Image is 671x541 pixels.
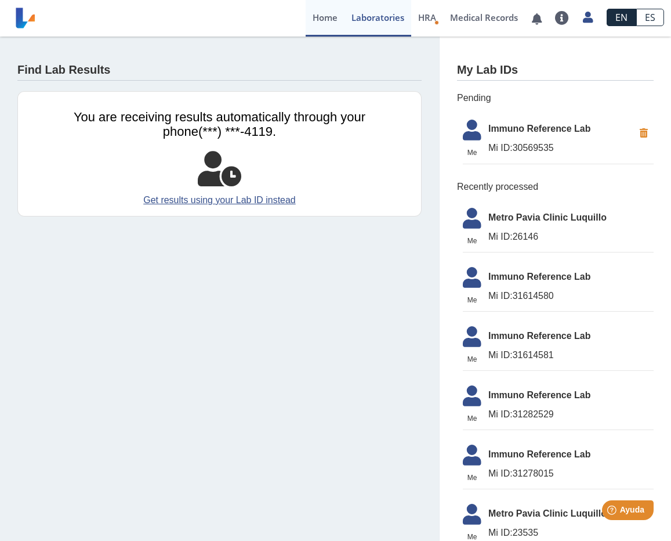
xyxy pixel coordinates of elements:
a: EN [607,9,636,26]
h4: Find Lab Results [17,63,110,77]
span: Pending [457,91,654,105]
span: Immuno Reference Lab [488,448,654,461]
span: Immuno Reference Lab [488,329,654,343]
span: Mi ID: [488,291,513,301]
span: 31282529 [488,407,654,421]
span: Recently processed [457,180,654,194]
span: 26146 [488,230,654,244]
span: 31278015 [488,467,654,481]
h4: My Lab IDs [457,63,518,77]
span: Me [456,236,488,246]
span: Mi ID: [488,350,513,360]
span: HRA [418,12,436,23]
span: Metro Pavia Clinic Luquillo [488,211,654,225]
span: Mi ID: [488,409,513,419]
span: 31614581 [488,348,654,362]
span: Me [456,354,488,365]
span: Mi ID: [488,468,513,478]
a: ES [636,9,664,26]
iframe: Help widget launcher [568,496,658,528]
span: Me [456,413,488,424]
span: You are receiving results automatically through your phone [74,110,365,139]
a: Get results using your Lab ID instead [61,193,379,207]
span: Metro Pavia Clinic Luquillo [488,507,654,521]
span: Me [456,295,488,305]
span: Immuno Reference Lab [488,388,654,402]
span: Mi ID: [488,528,513,538]
span: Mi ID: [488,143,513,153]
span: 30569535 [488,141,634,155]
span: Immuno Reference Lab [488,122,634,136]
span: 31614580 [488,289,654,303]
span: Mi ID: [488,232,513,241]
span: Me [456,473,488,483]
span: 23535 [488,526,654,540]
span: Me [456,147,488,158]
span: Immuno Reference Lab [488,270,654,284]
